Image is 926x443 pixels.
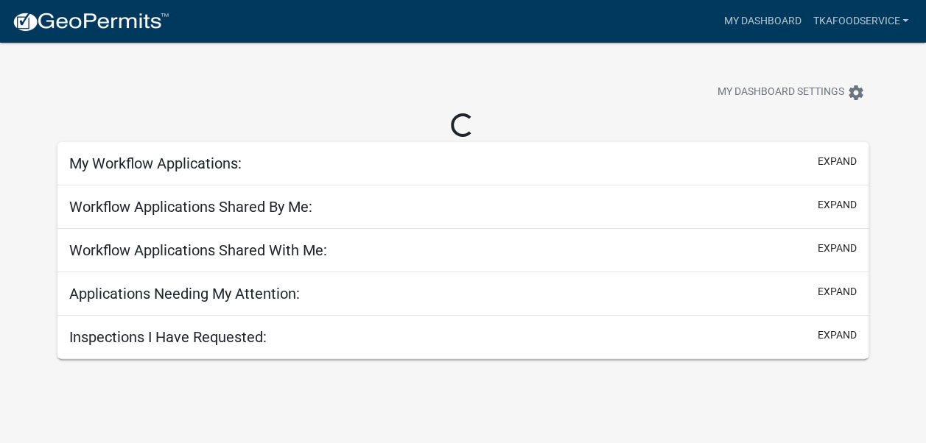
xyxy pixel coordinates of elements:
h5: My Workflow Applications: [69,155,242,172]
button: expand [818,284,857,300]
h5: Applications Needing My Attention: [69,285,300,302]
h5: Workflow Applications Shared With Me: [69,241,327,259]
a: My Dashboard [718,7,807,35]
button: expand [818,327,857,343]
span: My Dashboard Settings [718,84,844,102]
button: expand [818,241,857,256]
h5: Workflow Applications Shared By Me: [69,198,312,216]
button: expand [818,197,857,213]
i: settings [847,84,865,102]
h5: Inspections I Have Requested: [69,328,267,346]
button: My Dashboard Settingssettings [706,78,877,107]
button: expand [818,154,857,169]
a: TKAfoodservice [807,7,914,35]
